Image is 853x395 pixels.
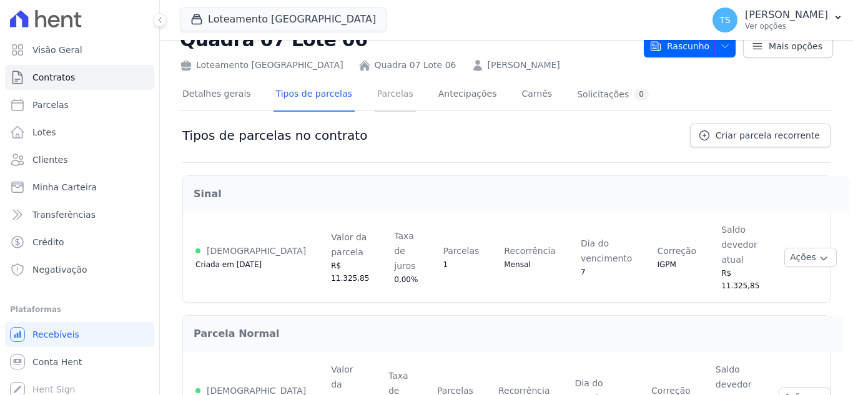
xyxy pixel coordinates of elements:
a: Criar parcela recorrente [690,124,831,147]
h2: Parcela Normal [194,326,832,341]
span: Recebíveis [32,328,79,341]
a: Antecipações [436,79,500,112]
a: Contratos [5,65,154,90]
span: 0,00% [394,275,418,284]
p: [PERSON_NAME] [745,9,828,21]
div: 0 [634,89,649,100]
h1: Tipos de parcelas no contrato [182,128,367,143]
h2: Sinal [194,187,839,202]
span: Rascunho [649,35,709,57]
span: TS [719,16,730,24]
span: Parcelas [32,99,69,111]
a: Lotes [5,120,154,145]
span: Criada em [DATE] [195,260,262,269]
span: Criar parcela recorrente [716,129,820,142]
span: Taxa de juros [394,231,415,271]
span: Crédito [32,236,64,248]
span: Saldo devedor atual [721,225,757,265]
span: Recorrência [504,246,556,256]
a: Detalhes gerais [180,79,254,112]
a: Quadra 07 Lote 06 [375,59,456,72]
span: IGPM [657,260,676,269]
span: Parcelas [443,246,479,256]
span: Negativação [32,263,87,276]
span: Mais opções [769,40,822,52]
span: [DEMOGRAPHIC_DATA] [207,246,306,256]
span: Transferências [32,208,96,221]
div: Solicitações [577,89,649,100]
span: Clientes [32,154,67,166]
a: Mais opções [743,35,833,57]
span: Minha Carteira [32,181,97,193]
span: Mensal [504,260,530,269]
span: R$ 11.325,85 [331,261,369,283]
a: Solicitações0 [574,79,651,112]
button: TS [PERSON_NAME] Ver opções [703,2,853,37]
a: Clientes [5,147,154,172]
a: Parcelas [5,92,154,117]
a: Visão Geral [5,37,154,62]
span: Contratos [32,71,75,84]
div: Loteamento [GEOGRAPHIC_DATA] [180,59,343,72]
a: Recebíveis [5,322,154,347]
span: Visão Geral [32,44,82,56]
a: Conta Hent [5,349,154,374]
span: 7 [581,268,586,276]
span: Lotes [32,126,56,139]
button: Loteamento [GEOGRAPHIC_DATA] [180,7,387,31]
a: Crédito [5,230,154,255]
p: Ver opções [745,21,828,31]
a: Minha Carteira [5,175,154,200]
button: Rascunho [644,35,736,57]
a: Transferências [5,202,154,227]
a: [PERSON_NAME] [488,59,560,72]
span: Correção [657,246,696,256]
a: Carnês [519,79,555,112]
a: Tipos de parcelas [274,79,355,112]
span: Conta Hent [32,356,82,368]
a: Parcelas [375,79,416,112]
a: Negativação [5,257,154,282]
span: 1 [443,260,448,269]
span: Valor da parcela [331,232,367,257]
span: Dia do vencimento [581,238,633,263]
div: Plataformas [10,302,149,317]
span: R$ 11.325,85 [721,269,759,290]
button: Ações [784,248,837,267]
